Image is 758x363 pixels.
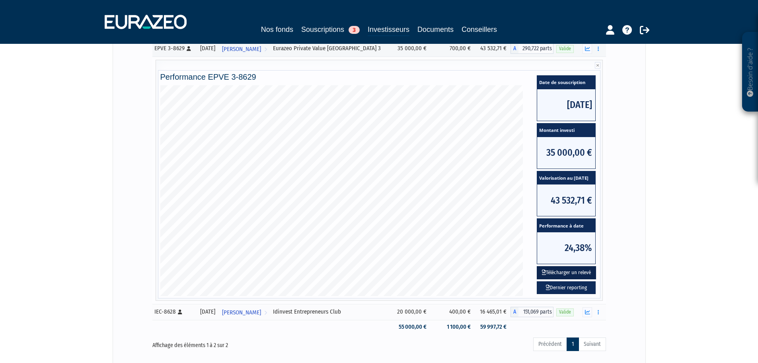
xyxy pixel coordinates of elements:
td: 16 465,01 € [475,304,511,320]
div: [DATE] [199,44,216,53]
span: A [511,307,518,317]
div: Eurazeo Private Value [GEOGRAPHIC_DATA] 3 [273,44,389,53]
a: Documents [417,24,454,35]
span: 35 000,00 € [537,137,595,169]
td: 20 000,00 € [392,304,430,320]
a: [PERSON_NAME] [219,304,271,320]
a: Investisseurs [368,24,409,36]
span: 43 532,71 € [537,184,595,216]
td: 35 000,00 € [392,41,430,57]
i: [Français] Personne physique [178,310,182,314]
div: Idinvest Entrepreneurs Club [273,308,389,316]
div: IEC-8628 [154,308,194,316]
span: [DATE] [537,89,595,121]
td: 59 997,72 € [475,320,511,334]
td: 400,00 € [431,304,475,320]
img: 1732889491-logotype_eurazeo_blanc_rvb.png [105,15,187,29]
span: 24,38% [537,232,595,264]
span: Valide [556,45,574,53]
td: 55 000,00 € [392,320,430,334]
div: A - Eurazeo Private Value Europe 3 [511,43,553,54]
div: A - Idinvest Entrepreneurs Club [511,307,553,317]
span: Date de souscription [537,76,595,89]
div: EPVE 3-8629 [154,44,194,53]
span: Valide [556,308,574,316]
span: Montant investi [537,124,595,137]
div: [DATE] [199,308,216,316]
a: Dernier reporting [537,281,596,294]
i: Voir l'investisseur [264,305,267,320]
button: Télécharger un relevé [537,266,596,279]
span: A [511,43,518,54]
span: Valorisation au [DATE] [537,171,595,185]
span: [PERSON_NAME] [222,42,261,57]
a: Conseillers [462,24,497,35]
i: Voir l'investisseur [264,42,267,57]
a: Souscriptions3 [301,24,360,35]
td: 700,00 € [431,41,475,57]
a: 1 [567,337,579,351]
td: 1 100,00 € [431,320,475,334]
span: [PERSON_NAME] [222,305,261,320]
span: 151,069 parts [518,307,553,317]
div: Affichage des éléments 1 à 2 sur 2 [152,337,335,349]
h4: Performance EPVE 3-8629 [160,73,598,81]
a: [PERSON_NAME] [219,41,271,57]
span: Performance à date [537,219,595,232]
td: 43 532,71 € [475,41,511,57]
p: Besoin d'aide ? [746,36,755,108]
span: 290,722 parts [518,43,553,54]
i: [Français] Personne physique [187,46,191,51]
a: Nos fonds [261,24,293,35]
span: 3 [349,26,360,34]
